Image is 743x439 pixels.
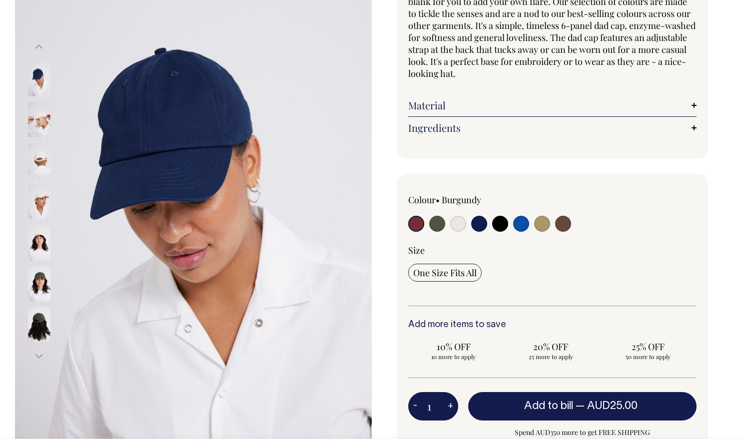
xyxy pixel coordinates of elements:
img: natural [28,184,50,219]
button: Previous [31,36,46,58]
button: Add to bill —AUD25.00 [468,392,697,420]
h6: Add more items to save [408,320,697,330]
span: 10% OFF [413,341,494,353]
span: AUD25.00 [587,401,638,411]
input: One Size Fits All [408,264,482,282]
button: Next [31,345,46,367]
button: + [443,397,458,417]
a: Material [408,99,697,111]
span: 25 more to apply [510,353,591,361]
button: - [408,397,422,417]
span: Spend AUD350 more to get FREE SHIPPING [468,427,697,439]
img: natural [28,143,50,178]
img: natural [28,225,50,260]
input: 20% OFF 25 more to apply [505,338,596,364]
span: One Size Fits All [413,267,477,279]
div: Colour [408,194,524,206]
span: Add to bill [524,401,573,411]
img: olive [28,307,50,342]
img: olive [28,266,50,301]
span: • [436,194,440,206]
span: 50 more to apply [607,353,688,361]
img: natural [28,102,50,137]
span: 10 more to apply [413,353,494,361]
a: Ingredients [408,122,697,134]
label: Burgundy [442,194,481,206]
input: 25% OFF 50 more to apply [602,338,693,364]
span: 25% OFF [607,341,688,353]
span: — [576,401,640,411]
span: 20% OFF [510,341,591,353]
input: 10% OFF 10 more to apply [408,338,499,364]
img: dark-navy [28,61,50,96]
div: Size [408,244,697,256]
